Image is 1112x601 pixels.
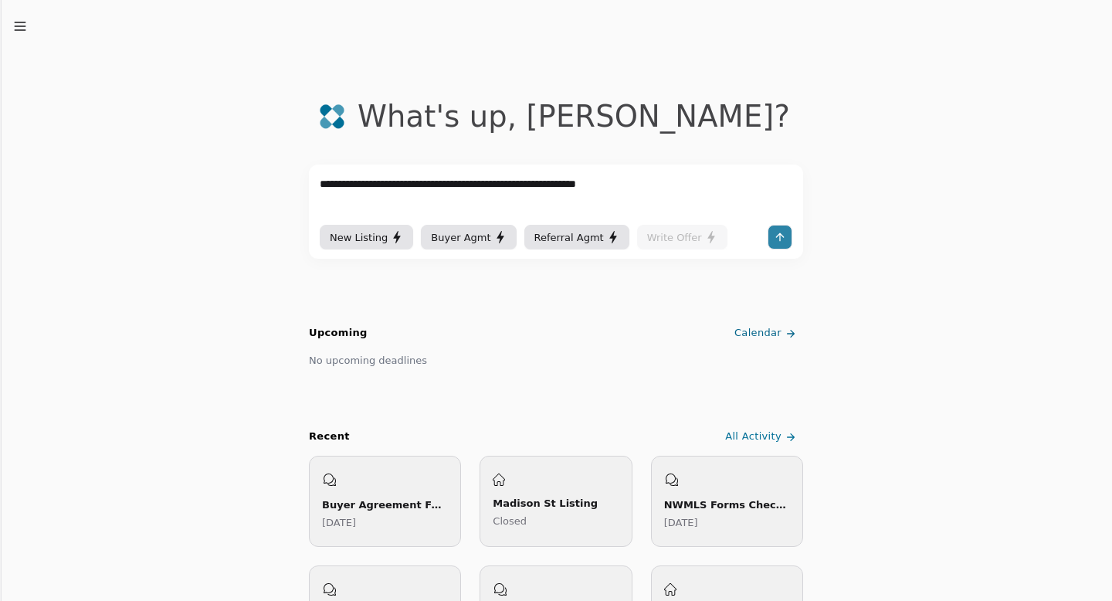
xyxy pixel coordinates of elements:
[493,513,619,529] p: Closed
[731,321,803,346] a: Calendar
[358,99,790,134] div: What's up , [PERSON_NAME] ?
[309,325,368,341] h2: Upcoming
[651,456,803,547] a: NWMLS Forms Checklist Overview[DATE]
[322,517,356,528] time: Sunday, September 14, 2025 at 2:21:32 AM
[534,229,604,246] span: Referral Agmt
[493,495,619,511] div: Madison St Listing
[319,104,345,130] img: logo
[431,229,490,246] span: Buyer Agmt
[320,225,413,250] button: New Listing
[309,429,350,445] div: Recent
[309,352,427,368] div: No upcoming deadlines
[421,225,516,250] button: Buyer Agmt
[664,517,698,528] time: Sunday, August 31, 2025 at 6:09:02 PM
[725,429,781,445] span: All Activity
[480,456,632,547] a: Madison St ListingClosed
[664,497,790,513] div: NWMLS Forms Checklist Overview
[330,229,403,246] div: New Listing
[322,497,448,513] div: Buyer Agreement Form Preparation
[309,456,461,547] a: Buyer Agreement Form Preparation[DATE]
[524,225,629,250] button: Referral Agmt
[722,424,803,450] a: All Activity
[734,325,781,341] span: Calendar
